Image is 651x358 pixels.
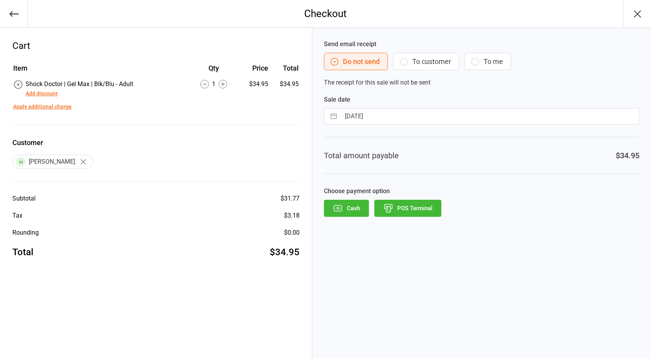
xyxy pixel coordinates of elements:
[12,194,36,203] div: Subtotal
[271,80,299,98] td: $34.95
[26,80,133,88] span: Shock Doctor | Gel Max | Blk/Blu - Adult
[12,155,93,169] div: [PERSON_NAME]
[12,137,300,148] label: Customer
[284,211,300,220] div: $3.18
[324,53,388,70] button: Do not send
[188,63,239,79] th: Qty
[13,63,188,79] th: Item
[12,245,33,259] div: Total
[374,200,441,217] button: POS Terminal
[12,39,300,53] div: Cart
[324,40,639,49] label: Send email receipt
[26,90,58,98] button: Add discount
[13,103,72,111] button: Apply additional charge
[616,150,639,161] div: $34.95
[324,150,399,161] div: Total amount payable
[239,63,268,73] div: Price
[12,228,39,237] div: Rounding
[239,80,268,89] div: $34.95
[393,53,459,70] button: To customer
[270,245,300,259] div: $34.95
[12,211,22,220] div: Tax
[281,194,300,203] div: $31.77
[271,63,299,79] th: Total
[465,53,511,70] button: To me
[324,187,639,196] label: Choose payment option
[188,80,239,89] div: 1
[324,200,369,217] button: Cash
[324,40,639,87] div: The receipt for this sale will not be sent
[324,95,639,104] label: Sale date
[284,228,300,237] div: $0.00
